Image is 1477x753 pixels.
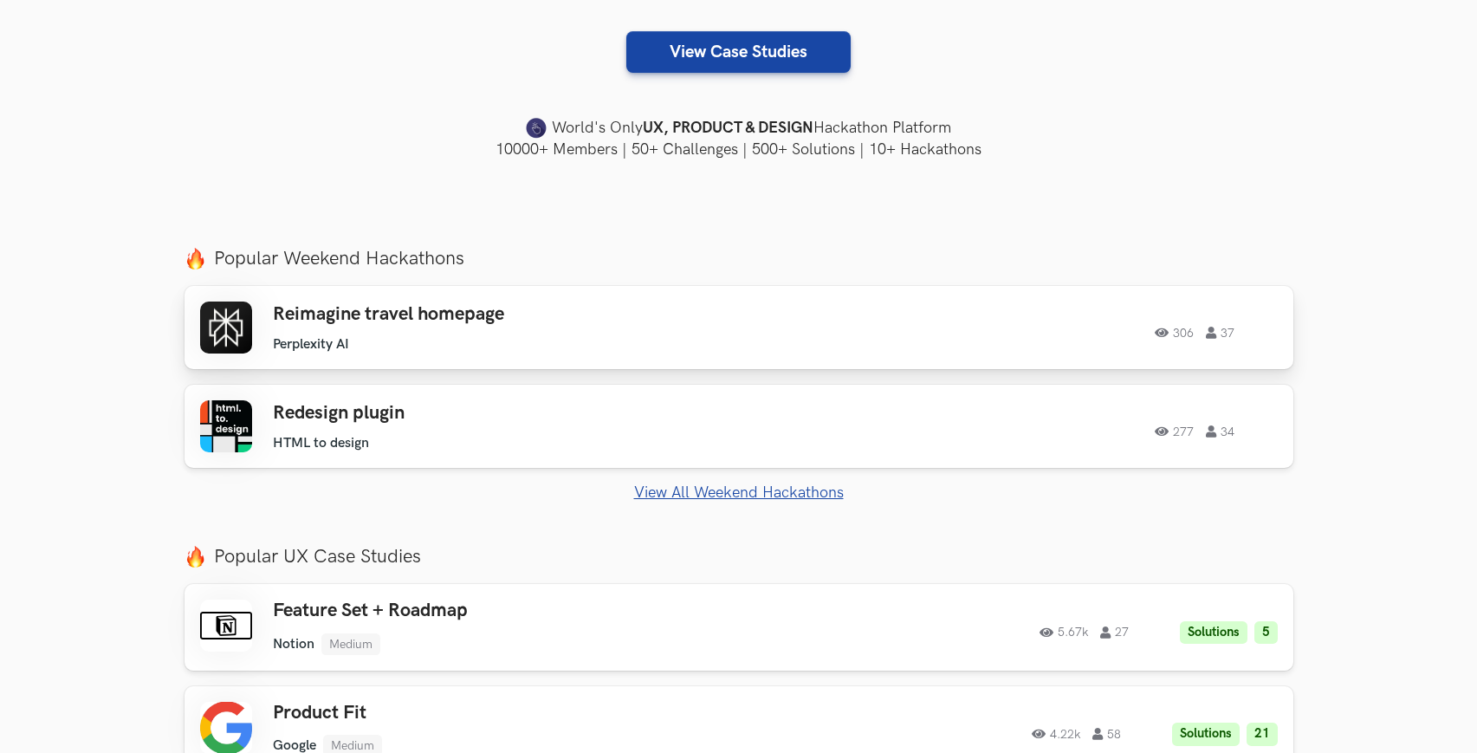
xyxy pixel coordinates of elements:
[185,247,1293,270] label: Popular Weekend Hackathons
[1040,626,1088,639] span: 5.67k
[1254,621,1278,645] li: 5
[185,139,1293,160] h4: 10000+ Members | 50+ Challenges | 500+ Solutions | 10+ Hackathons
[185,286,1293,369] a: Reimagine travel homepage Perplexity AI 306 37
[526,117,547,140] img: uxhack-favicon-image.png
[185,546,206,568] img: fire.png
[1100,626,1129,639] span: 27
[1092,728,1121,740] span: 58
[273,702,765,724] h3: Product Fit
[273,402,765,425] h3: Redesign plugin
[185,584,1293,670] a: Feature Set + Roadmap Notion Medium 5.67k 27 Solutions 5
[1155,327,1194,339] span: 306
[273,636,314,652] li: Notion
[273,336,349,353] li: Perplexity AI
[185,484,1293,502] a: View All Weekend Hackathons
[185,385,1293,468] a: Redesign plugin HTML to design 277 34
[1247,723,1278,746] li: 21
[626,31,851,73] a: View Case Studies
[321,633,380,655] li: Medium
[185,248,206,269] img: fire.png
[1180,621,1247,645] li: Solutions
[1032,728,1080,740] span: 4.22k
[273,600,765,622] h3: Feature Set + Roadmap
[185,116,1293,140] h4: World's Only Hackathon Platform
[1172,723,1240,746] li: Solutions
[185,545,1293,568] label: Popular UX Case Studies
[273,303,765,326] h3: Reimagine travel homepage
[1206,425,1234,438] span: 34
[1155,425,1194,438] span: 277
[643,116,813,140] strong: UX, PRODUCT & DESIGN
[273,435,369,451] li: HTML to design
[1206,327,1234,339] span: 37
